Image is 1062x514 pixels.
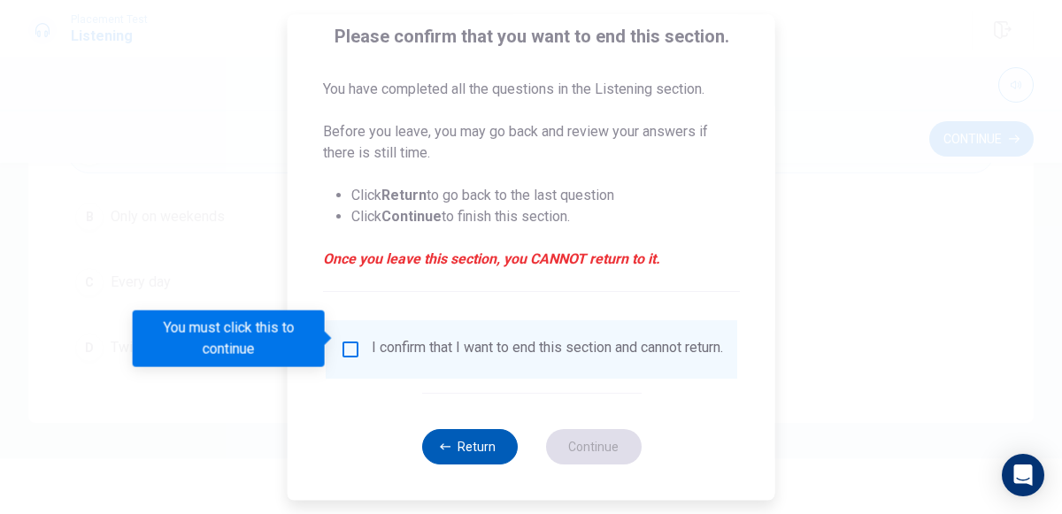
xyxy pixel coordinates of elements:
[323,249,740,270] em: Once you leave this section, you CANNOT return to it.
[351,206,740,227] li: Click to finish this section.
[323,79,740,100] p: You have completed all the questions in the Listening section.
[351,185,740,206] li: Click to go back to the last question
[323,121,740,164] p: Before you leave, you may go back and review your answers if there is still time.
[421,429,517,464] button: Return
[381,187,427,203] strong: Return
[545,429,641,464] button: Continue
[381,208,442,225] strong: Continue
[372,339,723,360] div: I confirm that I want to end this section and cannot return.
[133,311,325,367] div: You must click this to continue
[1002,454,1044,496] div: Open Intercom Messenger
[340,339,361,360] span: You must click this to continue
